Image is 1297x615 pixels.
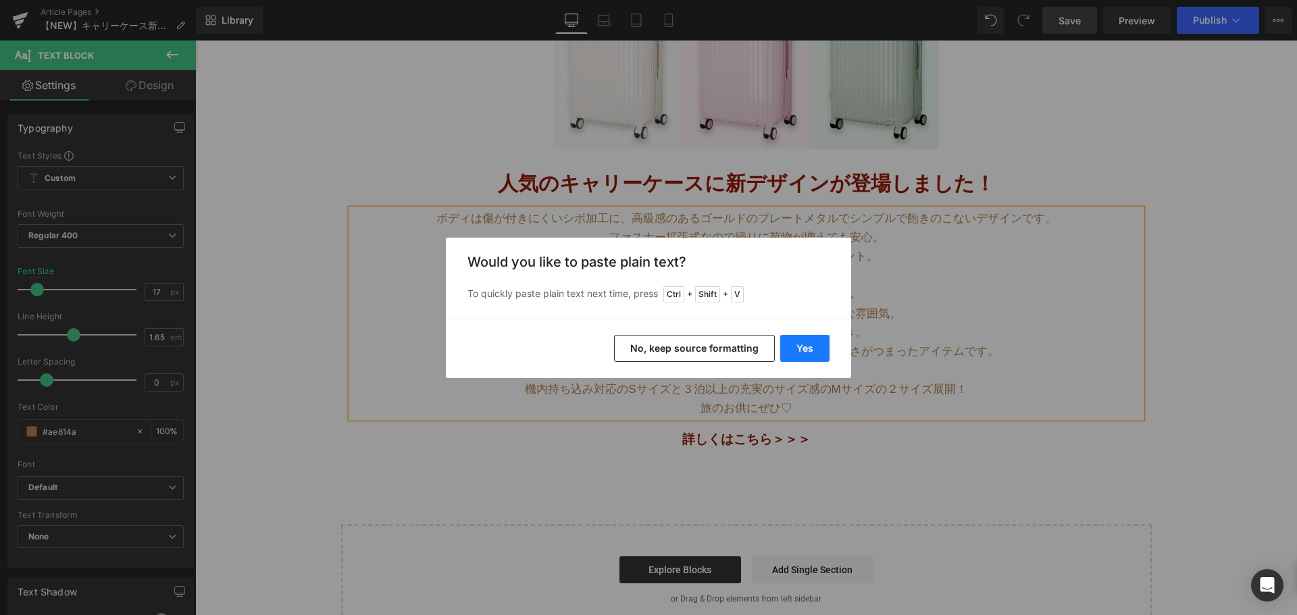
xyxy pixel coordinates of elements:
p: 機内持ち込み対応のSサイズと３泊以上の充実のサイズ感のMサイズの２サイズ展開！ [156,340,946,358]
span: + [687,288,692,301]
p: 着替えなどの収納に便利な同柄のケース付き。 [156,283,946,302]
a: Explore Blocks [424,516,546,543]
p: 旅のお供にぜひ♡ [156,358,946,377]
p: ボディは傷が付きにくいシボ加工に、高級感のあるゴールドのプレートメタルでシンプルで飽きのこないデザインです。 [156,169,946,188]
p: 背面は折りたたみ式のカップホルダー付き。 [156,244,946,263]
a: Add Single Section [557,516,678,543]
b: 人気のキャリーケースに新デザインが登場しました！ [303,132,800,154]
p: To quickly paste plain text next time, press [467,286,830,302]
button: Yes [780,335,830,362]
p: ハンドルやタイヤもボディと同色なのがポイント。 [156,207,946,225]
span: Shift [695,286,720,302]
span: V [731,286,744,302]
span: Ctrl [663,286,684,302]
p: or Drag & Drop elements from left sidebar [168,554,935,563]
p: 裏地はヌネットとクリザンテームの総柄で華やかな雰囲気。 [156,264,946,283]
p: ファスナー拡張式なので帰りに荷物が増えても安心。 [156,188,946,207]
h3: Would you like to paste plain text? [467,254,830,270]
div: Open Intercom Messenger [1251,569,1283,601]
p: 付属のネームタグも猫型で[PERSON_NAME] ＆ [PERSON_NAME]しさがつまったアイテムです。 [156,302,946,321]
button: No, keep source formatting [614,335,775,362]
a: 詳しくはこちら＞＞＞ [487,392,615,406]
span: + [723,288,728,301]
